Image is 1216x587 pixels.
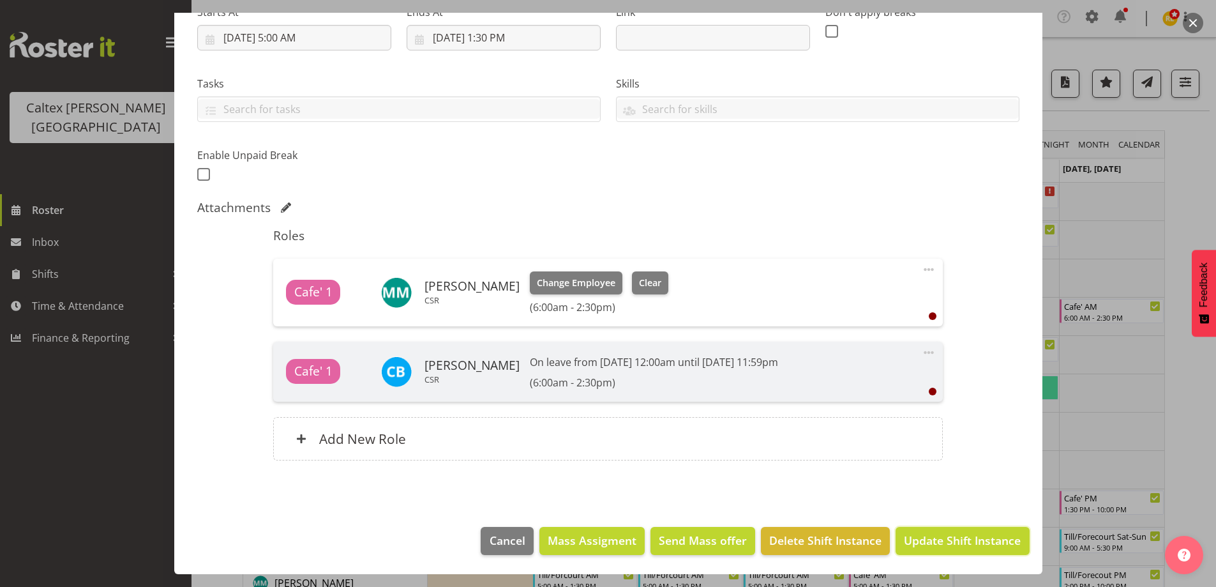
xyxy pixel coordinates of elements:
[381,277,412,308] img: mercedes-mclaughlin10963.jpg
[769,532,882,549] span: Delete Shift Instance
[530,301,668,314] h6: (6:00am - 2:30pm)
[197,76,601,91] label: Tasks
[424,295,520,305] p: CSR
[537,276,615,290] span: Change Employee
[929,388,936,395] div: User is clocked out
[273,228,943,243] h5: Roles
[381,356,412,387] img: christopher-bullock10955.jpg
[539,527,645,555] button: Mass Assigment
[424,374,520,385] p: CSR
[197,148,391,163] label: Enable Unpaid Break
[632,271,668,294] button: Clear
[659,532,747,549] span: Send Mass offer
[490,532,525,549] span: Cancel
[616,76,1019,91] label: Skills
[407,25,601,50] input: Click to select...
[530,376,778,389] h6: (6:00am - 2:30pm)
[929,312,936,320] div: User is clocked out
[530,271,622,294] button: Change Employee
[650,527,755,555] button: Send Mass offer
[424,279,520,293] h6: [PERSON_NAME]
[319,431,406,447] h6: Add New Role
[294,362,333,381] span: Cafe' 1
[617,99,1019,119] input: Search for skills
[424,358,520,372] h6: [PERSON_NAME]
[896,527,1029,555] button: Update Shift Instance
[639,276,661,290] span: Clear
[530,354,778,370] p: On leave from [DATE] 12:00am until [DATE] 11:59pm
[198,99,600,119] input: Search for tasks
[1198,263,1210,307] span: Feedback
[197,200,271,215] h5: Attachments
[1192,250,1216,337] button: Feedback - Show survey
[548,532,636,549] span: Mass Assigment
[481,527,533,555] button: Cancel
[197,25,391,50] input: Click to select...
[1178,549,1190,561] img: help-xxl-2.png
[904,532,1021,549] span: Update Shift Instance
[294,283,333,301] span: Cafe' 1
[761,527,890,555] button: Delete Shift Instance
